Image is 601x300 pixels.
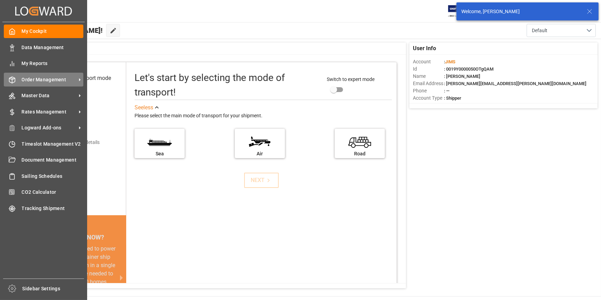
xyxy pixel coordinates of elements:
[251,176,272,184] div: NEXT
[444,66,493,72] span: : 0019Y0000050OTgQAM
[413,44,436,53] span: User Info
[413,58,444,65] span: Account
[4,57,83,70] a: My Reports
[135,103,153,112] div: See less
[413,73,444,80] span: Name
[22,60,84,67] span: My Reports
[448,5,472,17] img: Exertis%20JAM%20-%20Email%20Logo.jpg_1722504956.jpg
[4,137,83,151] a: Timeslot Management V2
[444,59,455,64] span: :
[338,150,381,157] div: Road
[22,140,84,148] span: Timeslot Management V2
[22,44,84,51] span: Data Management
[244,173,279,188] button: NEXT
[135,112,392,120] div: Please select the main mode of transport for your shipment.
[135,71,320,100] div: Let's start by selecting the mode of transport!
[4,40,83,54] a: Data Management
[22,92,76,99] span: Master Data
[532,27,547,34] span: Default
[57,74,111,82] div: Select transport mode
[22,124,76,131] span: Logward Add-ons
[4,169,83,183] a: Sailing Schedules
[327,76,375,82] span: Switch to expert mode
[444,81,586,86] span: : [PERSON_NAME][EMAIL_ADDRESS][PERSON_NAME][DOMAIN_NAME]
[22,189,84,196] span: CO2 Calculator
[413,94,444,102] span: Account Type
[22,28,84,35] span: My Cockpit
[444,96,461,101] span: : Shipper
[4,153,83,167] a: Document Management
[413,65,444,73] span: Id
[4,185,83,199] a: CO2 Calculator
[22,108,76,116] span: Rates Management
[238,150,281,157] div: Air
[527,24,596,37] button: open menu
[138,150,181,157] div: Sea
[444,88,450,93] span: : —
[22,156,84,164] span: Document Management
[4,25,83,38] a: My Cockpit
[22,76,76,83] span: Order Management
[22,285,84,292] span: Sidebar Settings
[444,74,480,79] span: : [PERSON_NAME]
[22,173,84,180] span: Sailing Schedules
[445,59,455,64] span: JIMS
[4,201,83,215] a: Tracking Shipment
[461,8,580,15] div: Welcome, [PERSON_NAME]
[413,80,444,87] span: Email Address
[413,87,444,94] span: Phone
[22,205,84,212] span: Tracking Shipment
